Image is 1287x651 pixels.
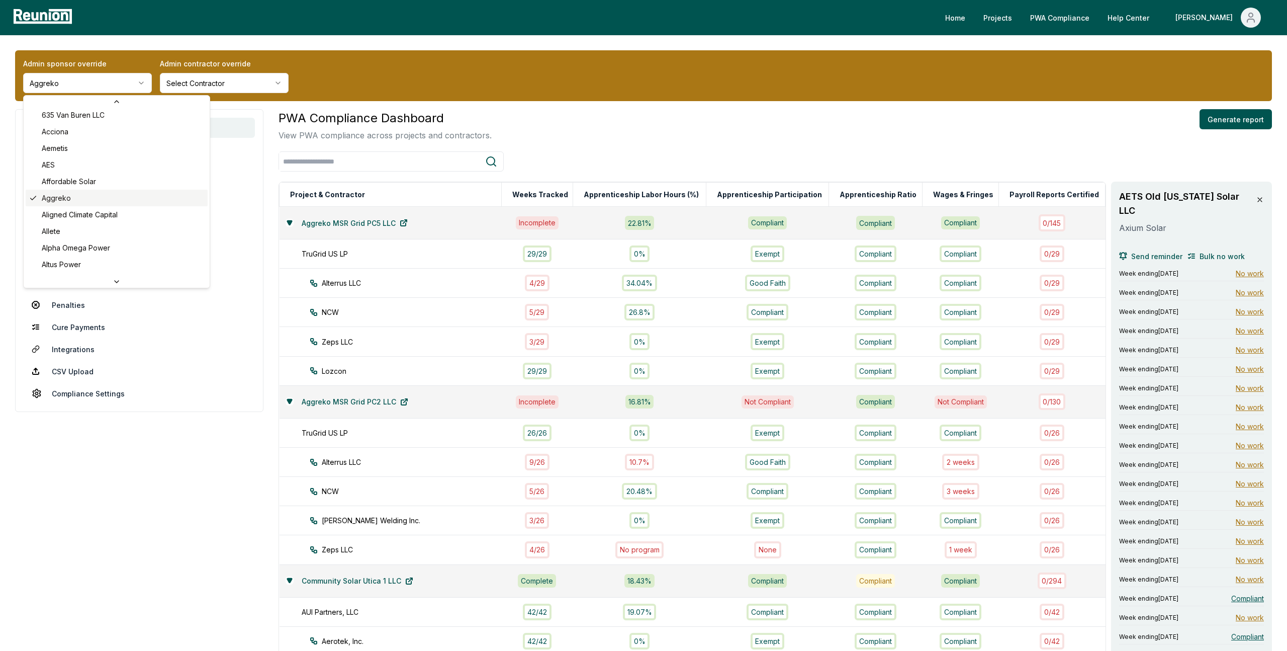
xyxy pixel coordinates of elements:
[42,209,118,220] span: Aligned Climate Capital
[42,143,68,153] span: Aemetis
[42,259,81,270] span: Altus Power
[42,176,96,187] span: Affordable Solar
[42,126,68,137] span: Acciona
[42,110,105,120] span: 635 Van Buren LLC
[42,242,110,253] span: Alpha Omega Power
[42,193,71,203] span: Aggreko
[42,159,55,170] span: AES
[42,226,60,236] span: Allete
